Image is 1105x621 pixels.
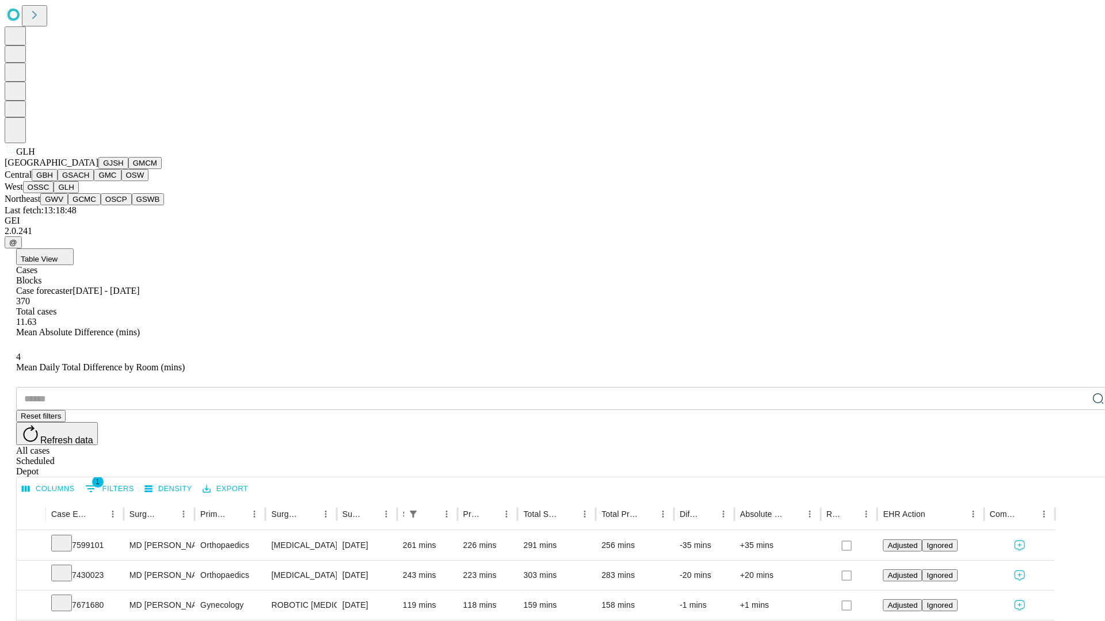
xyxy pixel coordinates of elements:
[883,569,922,581] button: Adjusted
[200,531,260,560] div: Orthopaedics
[159,506,176,522] button: Sort
[680,509,698,519] div: Difference
[655,506,671,522] button: Menu
[403,591,452,620] div: 119 mins
[5,194,40,204] span: Northeast
[5,236,22,248] button: @
[601,509,638,519] div: Total Predicted Duration
[883,539,922,551] button: Adjusted
[1020,506,1036,522] button: Sort
[439,506,455,522] button: Menu
[16,362,185,372] span: Mean Daily Total Difference by Room (mins)
[129,509,158,519] div: Surgeon Name
[68,193,101,205] button: GCMC
[422,506,439,522] button: Sort
[22,536,40,556] button: Expand
[121,169,149,181] button: OSW
[922,599,957,611] button: Ignored
[740,531,815,560] div: +35 mins
[463,531,512,560] div: 226 mins
[22,566,40,586] button: Expand
[463,561,512,590] div: 223 mins
[271,561,330,590] div: [MEDICAL_DATA], ANT INTERBODY, BELOW C-2
[990,509,1019,519] div: Comments
[40,435,93,445] span: Refresh data
[362,506,378,522] button: Sort
[142,480,195,498] button: Density
[230,506,246,522] button: Sort
[965,506,981,522] button: Menu
[5,170,32,179] span: Central
[342,531,391,560] div: [DATE]
[51,561,118,590] div: 7430023
[246,506,262,522] button: Menu
[378,506,394,522] button: Menu
[740,509,784,519] div: Absolute Difference
[802,506,818,522] button: Menu
[54,181,78,193] button: GLH
[5,158,98,167] span: [GEOGRAPHIC_DATA]
[601,591,668,620] div: 158 mins
[463,509,482,519] div: Predicted In Room Duration
[922,539,957,551] button: Ignored
[498,506,515,522] button: Menu
[51,531,118,560] div: 7599101
[5,216,1100,226] div: GEI
[680,531,729,560] div: -35 mins
[680,591,729,620] div: -1 mins
[94,169,121,181] button: GMC
[16,422,98,445] button: Refresh data
[58,169,94,181] button: GSACH
[927,571,952,580] span: Ignored
[523,561,590,590] div: 303 mins
[271,591,330,620] div: ROBOTIC [MEDICAL_DATA] [MEDICAL_DATA] REMOVAL TUBES AND OVARIES FOR UTERUS 250GM OR LESS
[16,147,35,156] span: GLH
[5,205,77,215] span: Last fetch: 13:18:48
[405,506,421,522] div: 1 active filter
[403,561,452,590] div: 243 mins
[740,591,815,620] div: +1 mins
[51,591,118,620] div: 7671680
[176,506,192,522] button: Menu
[523,531,590,560] div: 291 mins
[740,561,815,590] div: +20 mins
[342,509,361,519] div: Surgery Date
[40,193,68,205] button: GWV
[51,509,87,519] div: Case Epic Id
[318,506,334,522] button: Menu
[922,569,957,581] button: Ignored
[89,506,105,522] button: Sort
[826,509,841,519] div: Resolved in EHR
[129,531,189,560] div: MD [PERSON_NAME] [PERSON_NAME]
[463,591,512,620] div: 118 mins
[680,561,729,590] div: -20 mins
[639,506,655,522] button: Sort
[577,506,593,522] button: Menu
[1036,506,1052,522] button: Menu
[129,591,189,620] div: MD [PERSON_NAME]
[5,226,1100,236] div: 2.0.241
[22,596,40,616] button: Expand
[271,509,300,519] div: Surgery Name
[9,238,17,247] span: @
[883,509,925,519] div: EHR Action
[32,169,58,181] button: GBH
[105,506,121,522] button: Menu
[98,157,128,169] button: GJSH
[16,352,21,362] span: 4
[16,286,73,296] span: Case forecaster
[5,182,23,191] span: West
[601,531,668,560] div: 256 mins
[482,506,498,522] button: Sort
[842,506,858,522] button: Sort
[271,531,330,560] div: [MEDICAL_DATA], ANT INTERBODY, BELOW C-2
[561,506,577,522] button: Sort
[132,193,165,205] button: GSWB
[302,506,318,522] button: Sort
[523,509,559,519] div: Total Scheduled Duration
[927,601,952,609] span: Ignored
[927,541,952,550] span: Ignored
[129,561,189,590] div: MD [PERSON_NAME] [PERSON_NAME]
[82,480,137,498] button: Show filters
[16,306,56,316] span: Total cases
